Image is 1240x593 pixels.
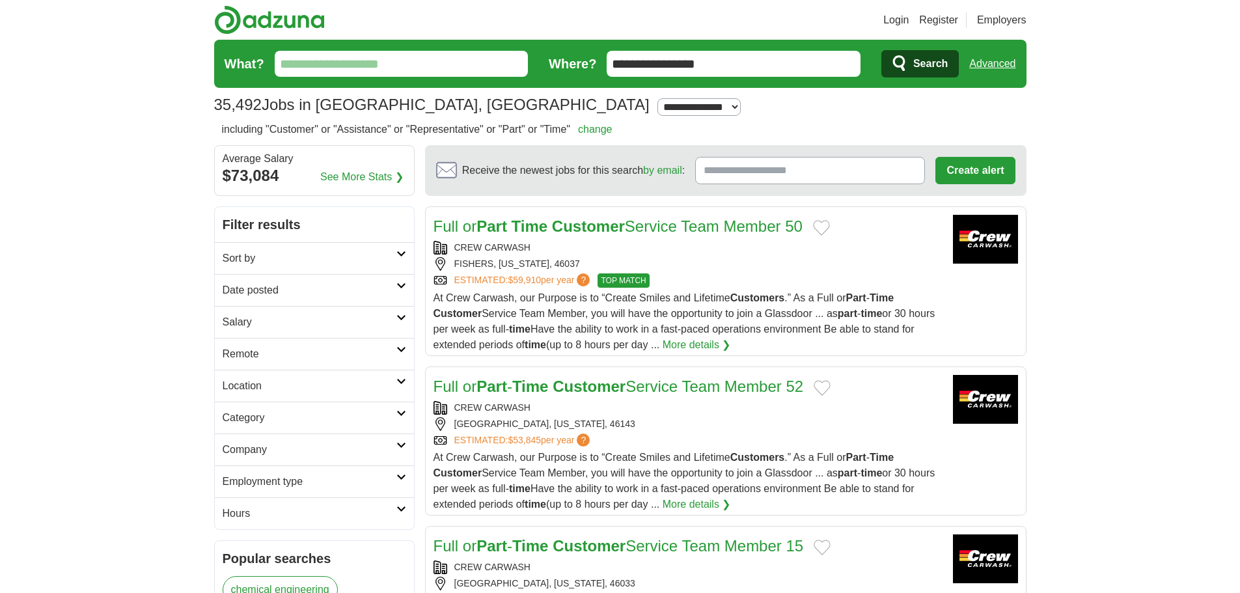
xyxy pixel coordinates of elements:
a: Register [919,12,958,28]
h2: Popular searches [223,549,406,568]
a: Full orPart Time CustomerService Team Member 50 [434,217,803,235]
label: What? [225,54,264,74]
a: More details ❯ [663,337,731,353]
h2: Company [223,442,396,458]
strong: Customer [434,308,482,319]
img: Adzuna logo [214,5,325,34]
h2: including "Customer" or "Assistance" or "Representative" or "Part" or "Time" [222,122,613,137]
h2: Salary [223,314,396,330]
a: Category [215,402,414,434]
a: Company [215,434,414,465]
a: Advanced [969,51,1015,77]
a: Salary [215,306,414,338]
strong: time [525,339,546,350]
a: ESTIMATED:$59,910per year? [454,273,593,288]
span: Receive the newest jobs for this search : [462,163,685,178]
strong: Customer [553,537,626,555]
strong: Part [476,537,507,555]
strong: part [838,308,857,319]
strong: time [525,499,546,510]
span: ? [577,273,590,286]
strong: Part [846,292,866,303]
img: Crew Carwash logo [953,534,1018,583]
button: Create alert [935,157,1015,184]
div: $73,084 [223,164,406,187]
strong: time [861,308,882,319]
a: Employment type [215,465,414,497]
a: change [578,124,613,135]
h2: Employment type [223,474,396,490]
span: $59,910 [508,275,541,285]
h1: Jobs in [GEOGRAPHIC_DATA], [GEOGRAPHIC_DATA] [214,96,650,113]
button: Add to favorite jobs [813,220,830,236]
span: TOP MATCH [598,273,649,288]
h2: Filter results [215,207,414,242]
button: Add to favorite jobs [814,380,831,396]
a: Full orPart-Time CustomerService Team Member 52 [434,378,804,395]
strong: Customer [434,467,482,478]
strong: Time [870,452,894,463]
div: Average Salary [223,154,406,164]
a: CREW CARWASH [454,402,530,413]
strong: Customer [552,217,625,235]
div: [GEOGRAPHIC_DATA], [US_STATE], 46143 [434,417,943,431]
strong: time [861,467,882,478]
a: Full orPart-Time CustomerService Team Member 15 [434,537,804,555]
strong: time [509,324,530,335]
a: More details ❯ [663,497,731,512]
strong: part [838,467,857,478]
a: Remote [215,338,414,370]
strong: Part [846,452,866,463]
h2: Location [223,378,396,394]
a: Date posted [215,274,414,306]
h2: Remote [223,346,396,362]
button: Search [881,50,959,77]
a: Hours [215,497,414,529]
strong: Part [476,378,507,395]
a: See More Stats ❯ [320,169,404,185]
a: Login [883,12,909,28]
a: ESTIMATED:$53,845per year? [454,434,593,447]
strong: Customer [553,378,626,395]
span: At Crew Carwash, our Purpose is to “Create Smiles and Lifetime .” As a Full or - Service Team Mem... [434,292,935,350]
label: Where? [549,54,596,74]
span: ? [577,434,590,447]
h2: Sort by [223,251,396,266]
h2: Hours [223,506,396,521]
img: Crew Carwash logo [953,375,1018,424]
a: CREW CARWASH [454,242,530,253]
strong: Time [512,537,549,555]
button: Add to favorite jobs [814,540,831,555]
a: CREW CARWASH [454,562,530,572]
a: by email [643,165,682,176]
strong: Customers [730,452,785,463]
div: FISHERS, [US_STATE], 46037 [434,257,943,271]
span: At Crew Carwash, our Purpose is to “Create Smiles and Lifetime .” As a Full or - Service Team Mem... [434,452,935,510]
strong: Time [870,292,894,303]
img: Crew Carwash logo [953,215,1018,264]
strong: Part [476,217,507,235]
strong: Customers [730,292,785,303]
a: Location [215,370,414,402]
h2: Category [223,410,396,426]
span: $53,845 [508,435,541,445]
a: Sort by [215,242,414,274]
a: Employers [977,12,1026,28]
span: Search [913,51,948,77]
strong: time [509,483,530,494]
h2: Date posted [223,283,396,298]
strong: Time [512,217,548,235]
strong: Time [512,378,549,395]
span: 35,492 [214,93,262,117]
div: [GEOGRAPHIC_DATA], [US_STATE], 46033 [434,577,943,590]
